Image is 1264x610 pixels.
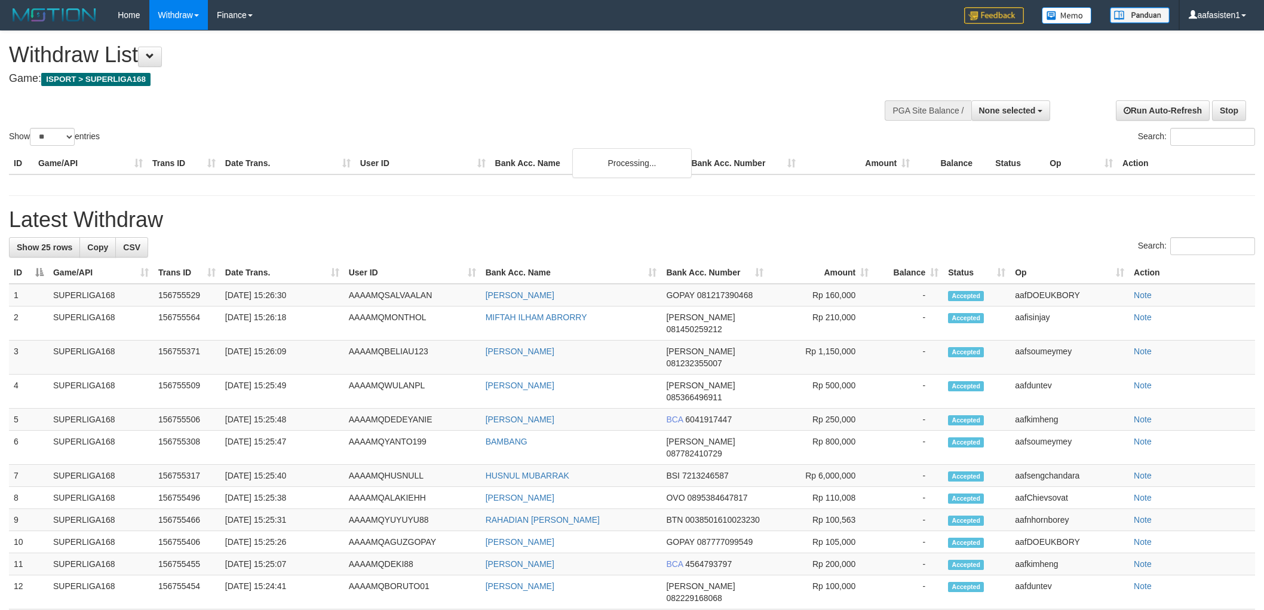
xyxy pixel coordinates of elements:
td: 12 [9,575,48,609]
a: Note [1134,437,1152,446]
td: 3 [9,341,48,375]
td: SUPERLIGA168 [48,509,154,531]
td: [DATE] 15:26:30 [220,284,344,306]
a: BAMBANG [486,437,527,446]
th: Date Trans.: activate to sort column ascending [220,262,344,284]
a: Note [1134,493,1152,502]
input: Search: [1170,128,1255,146]
span: Copy 6041917447 to clipboard [685,415,732,424]
td: 6 [9,431,48,465]
th: Bank Acc. Name: activate to sort column ascending [481,262,662,284]
span: Accepted [948,381,984,391]
a: Note [1134,312,1152,322]
td: 11 [9,553,48,575]
span: CSV [123,243,140,252]
td: 5 [9,409,48,431]
td: Rp 110,008 [768,487,873,509]
td: [DATE] 15:25:38 [220,487,344,509]
a: Copy [79,237,116,258]
a: Note [1134,381,1152,390]
label: Search: [1138,128,1255,146]
span: Copy 0895384647817 to clipboard [687,493,747,502]
td: aafDOEUKBORY [1010,284,1129,306]
td: aafDOEUKBORY [1010,531,1129,553]
span: OVO [666,493,685,502]
td: AAAAMQDEDEYANIE [344,409,481,431]
th: Op: activate to sort column ascending [1010,262,1129,284]
td: [DATE] 15:26:09 [220,341,344,375]
img: Button%20Memo.svg [1042,7,1092,24]
td: Rp 105,000 [768,531,873,553]
td: [DATE] 15:25:07 [220,553,344,575]
td: Rp 100,000 [768,575,873,609]
td: Rp 210,000 [768,306,873,341]
span: Accepted [948,437,984,447]
td: - [873,409,943,431]
td: 156755317 [154,465,220,487]
span: Accepted [948,415,984,425]
td: - [873,375,943,409]
td: SUPERLIGA168 [48,341,154,375]
a: Note [1134,415,1152,424]
td: [DATE] 15:25:48 [220,409,344,431]
td: Rp 250,000 [768,409,873,431]
td: 156755496 [154,487,220,509]
span: Copy 082229168068 to clipboard [666,593,722,603]
td: SUPERLIGA168 [48,553,154,575]
img: panduan.png [1110,7,1170,23]
span: Accepted [948,291,984,301]
th: Date Trans. [220,152,355,174]
td: AAAAMQDEKI88 [344,553,481,575]
td: 2 [9,306,48,341]
th: User ID: activate to sort column ascending [344,262,481,284]
span: Copy 0038501610023230 to clipboard [685,515,760,525]
td: Rp 800,000 [768,431,873,465]
td: [DATE] 15:25:47 [220,431,344,465]
th: Op [1045,152,1118,174]
span: [PERSON_NAME] [666,437,735,446]
label: Show entries [9,128,100,146]
a: Note [1134,290,1152,300]
td: 156755509 [154,375,220,409]
th: Game/API: activate to sort column ascending [48,262,154,284]
span: Accepted [948,516,984,526]
td: [DATE] 15:24:41 [220,575,344,609]
td: aafsengchandara [1010,465,1129,487]
a: [PERSON_NAME] [486,290,554,300]
a: Show 25 rows [9,237,80,258]
td: aafnhornborey [1010,509,1129,531]
td: SUPERLIGA168 [48,306,154,341]
td: [DATE] 15:26:18 [220,306,344,341]
span: BCA [666,559,683,569]
a: Note [1134,581,1152,591]
span: Accepted [948,313,984,323]
td: aafduntev [1010,575,1129,609]
td: AAAAMQHUSNULL [344,465,481,487]
td: aafsoumeymey [1010,341,1129,375]
td: aafkimheng [1010,409,1129,431]
span: [PERSON_NAME] [666,381,735,390]
td: AAAAMQYUYUYU88 [344,509,481,531]
span: Copy 7213246587 to clipboard [682,471,729,480]
img: Feedback.jpg [964,7,1024,24]
span: Accepted [948,538,984,548]
td: SUPERLIGA168 [48,284,154,306]
a: HUSNUL MUBARRAK [486,471,569,480]
th: Balance [915,152,990,174]
th: ID: activate to sort column descending [9,262,48,284]
span: Copy 081232355007 to clipboard [666,358,722,368]
th: Action [1118,152,1255,174]
td: Rp 500,000 [768,375,873,409]
td: AAAAMQALAKIEHH [344,487,481,509]
td: 8 [9,487,48,509]
td: SUPERLIGA168 [48,409,154,431]
td: [DATE] 15:25:31 [220,509,344,531]
td: SUPERLIGA168 [48,575,154,609]
span: Copy 087777099549 to clipboard [697,537,753,547]
td: 4 [9,375,48,409]
span: [PERSON_NAME] [666,347,735,356]
td: - [873,509,943,531]
td: - [873,341,943,375]
th: ID [9,152,33,174]
td: 156755564 [154,306,220,341]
